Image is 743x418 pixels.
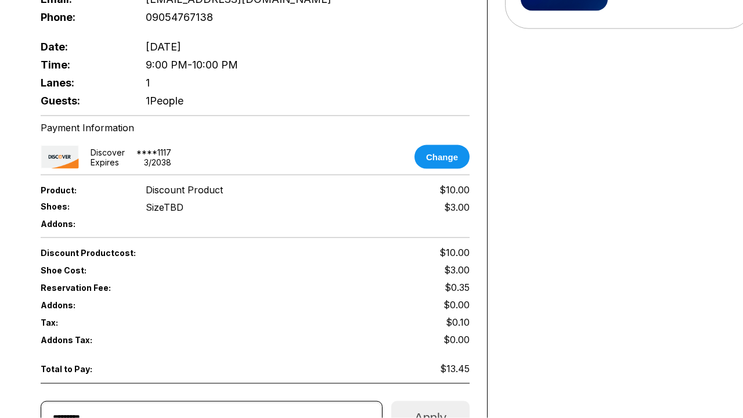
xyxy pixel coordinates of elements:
[146,11,213,23] span: 09054767138
[146,95,183,107] span: 1 People
[144,157,171,167] div: 3 / 2038
[41,318,127,327] span: Tax:
[41,364,127,374] span: Total to Pay:
[414,145,470,169] button: Change
[41,265,127,275] span: Shoe Cost:
[41,11,127,23] span: Phone:
[41,300,127,310] span: Addons:
[41,77,127,89] span: Lanes:
[91,147,125,157] div: discover
[439,184,470,196] span: $10.00
[446,316,470,328] span: $0.10
[41,248,255,258] span: Discount Product cost:
[443,299,470,311] span: $0.00
[443,334,470,345] span: $0.00
[146,201,183,213] div: Size TBD
[440,363,470,374] span: $13.45
[41,335,127,345] span: Addons Tax:
[41,41,127,53] span: Date:
[146,77,150,89] span: 1
[41,95,127,107] span: Guests:
[444,201,470,213] div: $3.00
[146,41,181,53] span: [DATE]
[41,145,79,169] img: card
[444,264,470,276] span: $3.00
[439,247,470,258] span: $10.00
[41,283,255,293] span: Reservation Fee:
[41,219,127,229] span: Addons:
[41,185,127,195] span: Product:
[146,184,223,196] span: Discount Product
[445,282,470,293] span: $0.35
[41,122,470,134] div: Payment Information
[41,59,127,71] span: Time:
[41,201,127,211] span: Shoes:
[91,157,119,167] div: Expires
[146,59,238,71] span: 9:00 PM - 10:00 PM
